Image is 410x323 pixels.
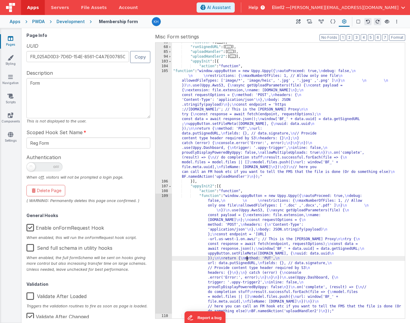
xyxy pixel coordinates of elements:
strong: Page Info [26,33,47,38]
span: Authentication [26,154,61,161]
button: Copy [130,51,150,63]
span: [PERSON_NAME][EMAIL_ADDRESS][DOMAIN_NAME] [290,5,399,11]
label: Validate After Changed [26,309,89,322]
div: When enabled, the full formSchema will be sent on hooks giving more control but also increasing t... [26,255,150,272]
button: 4 [361,34,367,41]
span: Scoped Hook Set Name [26,129,83,136]
div: Apps [10,19,20,25]
div: 107 [155,184,172,189]
div: 109 [155,194,172,314]
div: 104 [155,64,172,69]
span: Elim12 — [272,5,290,11]
div: 105 [155,69,172,179]
div: 94 [155,54,172,59]
div: This is not displayed to the user. [26,118,150,124]
button: 1 [340,34,345,41]
div: 110 [155,314,172,318]
h4: Membership form [99,19,138,24]
button: Elim12 — [PERSON_NAME][EMAIL_ADDRESS][DOMAIN_NAME] [272,5,405,11]
button: 6 [375,34,381,41]
button: 2 [347,34,352,41]
div: PWDA [32,19,45,25]
button: 3 [353,34,360,41]
div: 85 [155,50,172,54]
button: 5 [368,34,374,41]
label: Send full schema in utility hooks [26,240,112,253]
span: ... [217,40,223,44]
span: ... [228,50,234,53]
img: 92dc972afee236191fe0c7d53d302a17 [152,17,161,26]
span: ... [225,45,232,48]
span: UUID [26,42,38,50]
label: Enable onFormRequest Hook [26,220,104,233]
button: No Folds [320,34,339,41]
span: File Assets [81,5,107,11]
span: Misc Form settings [155,33,199,40]
span: ... [230,55,236,58]
div: 106 [155,179,172,184]
label: Validate After Loaded [26,289,87,302]
strong: General Hooks [26,213,58,218]
span: Description [26,69,53,77]
button: Options [393,18,400,25]
button: Delete Page [26,185,65,196]
span: Apps [27,5,39,11]
span: Servers [51,5,69,11]
button: AI Assistant [197,2,235,13]
div: 103 [155,59,172,64]
button: 7 [382,34,388,41]
span: Help [249,5,258,11]
div: 68 [155,45,172,50]
div: 108 [155,189,172,194]
button: Format [389,34,405,41]
div: When enabled, this will run the onFormRequest hook script. [26,235,150,240]
div: Triggers the validation routines to fire as soon as page is loaded. [26,303,150,309]
div: When off, visitors will not be prompted a login page. [26,174,150,180]
div: ( WARNING: Permanently deletes this page once confirmed. ) [26,198,150,204]
div: Development [57,19,85,25]
span: AI Assistant [207,5,231,11]
strong: Validation [26,282,48,287]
